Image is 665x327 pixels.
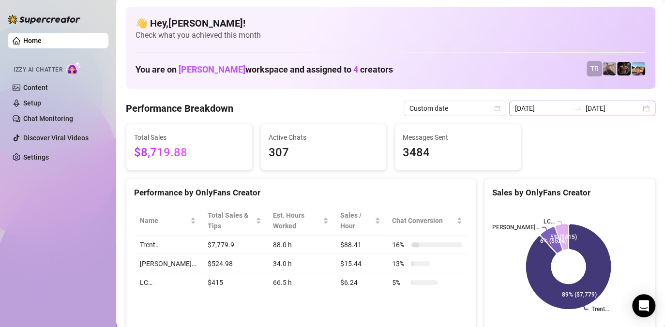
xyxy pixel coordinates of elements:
th: Name [134,206,202,236]
div: Sales by OnlyFans Creator [492,186,647,199]
span: Izzy AI Chatter [14,65,62,74]
img: LC [603,62,616,75]
td: $524.98 [202,254,267,273]
span: 16 % [392,239,408,250]
td: $15.44 [334,254,386,273]
a: Home [23,37,42,45]
a: Chat Monitoring [23,115,73,122]
td: [PERSON_NAME]… [134,254,202,273]
h4: Performance Breakdown [126,102,233,115]
a: Setup [23,99,41,107]
a: Settings [23,153,49,161]
div: Performance by OnlyFans Creator [134,186,468,199]
span: $8,719.88 [134,144,244,162]
text: Trent… [591,306,608,312]
td: $6.24 [334,273,386,292]
td: Trent… [134,236,202,254]
td: $88.41 [334,236,386,254]
td: 34.0 h [267,254,334,273]
span: Messages Sent [403,132,513,143]
span: Chat Conversion [392,215,454,226]
th: Total Sales & Tips [202,206,267,236]
td: $415 [202,273,267,292]
span: 5 % [392,277,408,288]
a: Content [23,84,48,91]
text: [PERSON_NAME]… [490,224,539,231]
span: Check what you achieved this month [136,30,646,41]
span: Total Sales [134,132,244,143]
span: Active Chats [269,132,379,143]
th: Sales / Hour [334,206,386,236]
span: Sales / Hour [340,210,373,231]
input: Start date [515,103,570,114]
span: 13 % [392,258,408,269]
span: to [574,104,582,112]
span: 4 [353,64,358,74]
h1: You are on workspace and assigned to creators [136,64,393,75]
td: 66.5 h [267,273,334,292]
th: Chat Conversion [386,206,468,236]
input: End date [586,103,641,114]
span: [PERSON_NAME] [179,64,245,74]
img: Zach [632,62,645,75]
img: AI Chatter [66,61,81,75]
span: calendar [494,105,500,111]
img: logo-BBDzfeDw.svg [8,15,80,24]
span: Custom date [409,101,499,116]
div: Est. Hours Worked [273,210,320,231]
span: 3484 [403,144,513,162]
text: LC… [544,218,555,225]
span: swap-right [574,104,582,112]
span: TR [590,63,599,74]
img: Trent [617,62,631,75]
h4: 👋 Hey, [PERSON_NAME] ! [136,16,646,30]
div: Open Intercom Messenger [632,294,655,317]
td: LC… [134,273,202,292]
span: Total Sales & Tips [208,210,254,231]
td: 88.0 h [267,236,334,254]
span: Name [140,215,188,226]
a: Discover Viral Videos [23,134,89,142]
td: $7,779.9 [202,236,267,254]
span: 307 [269,144,379,162]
